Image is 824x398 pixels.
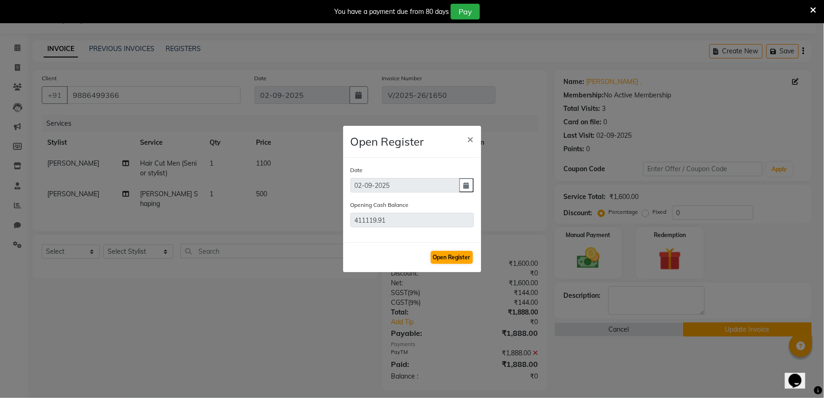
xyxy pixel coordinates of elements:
label: Date [351,166,363,174]
span: × [467,132,474,146]
h4: Open Register [351,133,424,150]
input: Amount [351,213,474,227]
button: Close [460,126,481,152]
button: Open Register [431,251,473,264]
iframe: chat widget [785,361,815,389]
div: You have a payment due from 80 days [334,7,449,17]
button: Pay [451,4,480,19]
label: Opening Cash Balance [351,201,409,209]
